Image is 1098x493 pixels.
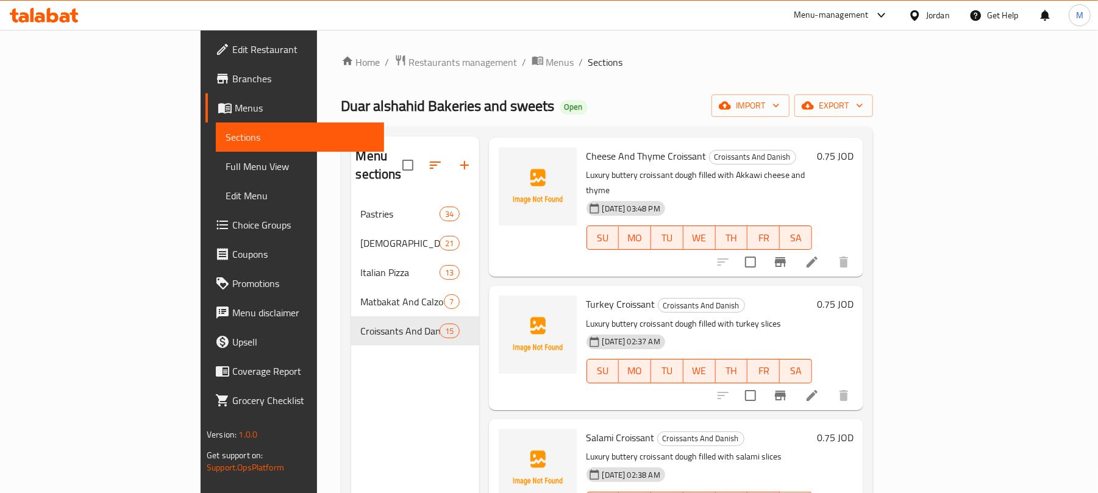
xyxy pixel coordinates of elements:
[499,296,577,374] img: Turkey Croissant
[586,168,812,198] p: Luxury buttery croissant dough filled with Akkawi cheese and thyme
[440,236,459,250] div: items
[232,335,374,349] span: Upsell
[586,147,707,165] span: Cheese And Thyme Croissant
[444,294,459,309] div: items
[532,54,574,70] a: Menus
[721,362,743,380] span: TH
[683,359,716,383] button: WE
[522,55,527,69] li: /
[560,100,588,115] div: Open
[238,427,257,442] span: 1.0.0
[710,150,796,164] span: Croissants And Danish
[205,239,384,269] a: Coupons
[592,362,615,380] span: SU
[440,325,458,337] span: 15
[794,94,873,117] button: export
[440,208,458,220] span: 34
[752,229,775,247] span: FR
[586,225,619,250] button: SU
[651,359,683,383] button: TU
[232,71,374,86] span: Branches
[361,236,440,250] div: Lebanese Manakish
[232,305,374,320] span: Menu disclaimer
[658,431,744,445] span: Croissants And Danish
[205,35,384,64] a: Edit Restaurant
[232,276,374,291] span: Promotions
[421,151,450,180] span: Sort sections
[711,94,790,117] button: import
[232,218,374,232] span: Choice Groups
[450,151,479,180] button: Add section
[560,102,588,112] span: Open
[688,362,711,380] span: WE
[586,316,812,332] p: Luxury buttery croissant dough filled with turkey slices
[341,54,873,70] nav: breadcrumb
[232,42,374,57] span: Edit Restaurant
[657,431,744,446] div: Croissants And Danish
[226,159,374,174] span: Full Menu View
[361,236,440,250] span: [DEMOGRAPHIC_DATA] Manakish
[651,225,683,250] button: TU
[656,229,679,247] span: TU
[586,449,812,464] p: Luxury buttery croissant dough filled with salami slices
[766,381,795,410] button: Branch-specific-item
[619,359,651,383] button: MO
[658,299,744,313] span: Croissants And Danish
[624,362,646,380] span: MO
[351,194,479,350] nav: Menu sections
[716,225,748,250] button: TH
[766,247,795,277] button: Branch-specific-item
[216,181,384,210] a: Edit Menu
[232,393,374,408] span: Grocery Checklist
[226,130,374,144] span: Sections
[205,356,384,386] a: Coverage Report
[926,9,950,22] div: Jordan
[747,225,780,250] button: FR
[351,229,479,258] div: [DEMOGRAPHIC_DATA] Manakish21
[747,359,780,383] button: FR
[440,267,458,278] span: 13
[205,298,384,327] a: Menu disclaimer
[619,225,651,250] button: MO
[351,258,479,287] div: Italian Pizza13
[683,225,716,250] button: WE
[205,386,384,415] a: Grocery Checklist
[499,147,577,225] img: Cheese And Thyme Croissant
[817,429,854,446] h6: 0.75 JOD
[361,324,440,338] div: Croissants And Danish
[361,207,440,221] span: Pastries
[780,359,812,383] button: SA
[440,324,459,338] div: items
[597,336,665,347] span: [DATE] 02:37 AM
[721,98,780,113] span: import
[361,265,440,280] span: Italian Pizza
[205,93,384,122] a: Menus
[216,122,384,152] a: Sections
[361,294,444,309] span: Matbakat And Calzones
[394,54,518,70] a: Restaurants management
[785,362,807,380] span: SA
[586,295,655,313] span: Turkey Croissant
[592,229,615,247] span: SU
[829,381,858,410] button: delete
[624,229,646,247] span: MO
[385,55,390,69] li: /
[829,247,858,277] button: delete
[586,359,619,383] button: SU
[207,447,263,463] span: Get support on:
[597,203,665,215] span: [DATE] 03:48 PM
[658,298,745,313] div: Croissants And Danish
[716,359,748,383] button: TH
[440,265,459,280] div: items
[805,388,819,403] a: Edit menu item
[579,55,583,69] li: /
[216,152,384,181] a: Full Menu View
[232,364,374,378] span: Coverage Report
[351,199,479,229] div: Pastries34
[586,428,655,447] span: Salami Croissant
[709,150,796,165] div: Croissants And Danish
[656,362,679,380] span: TU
